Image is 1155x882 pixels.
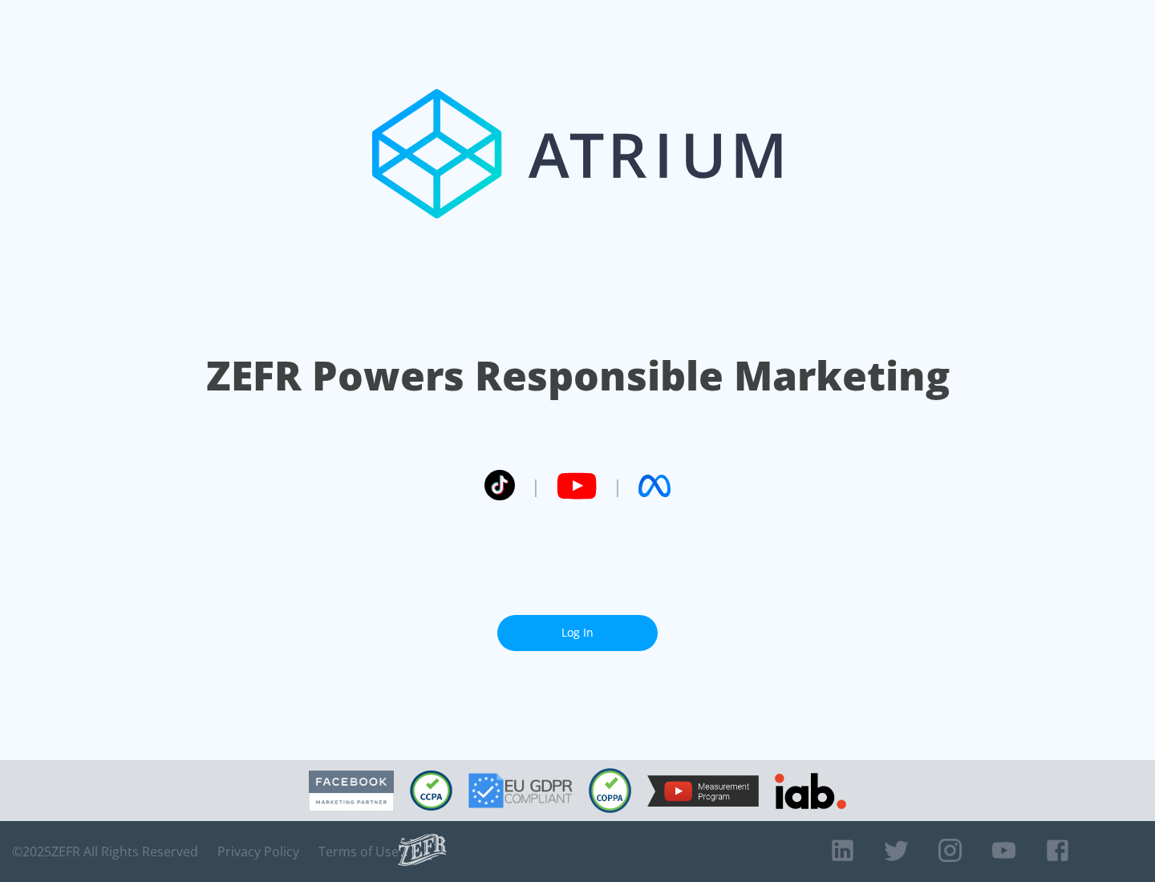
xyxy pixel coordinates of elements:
img: GDPR Compliant [468,773,573,808]
img: CCPA Compliant [410,771,452,811]
img: IAB [775,773,846,809]
a: Log In [497,615,658,651]
img: YouTube Measurement Program [647,775,759,807]
span: © 2025 ZEFR All Rights Reserved [12,844,198,860]
img: Facebook Marketing Partner [309,771,394,811]
h1: ZEFR Powers Responsible Marketing [206,348,950,403]
span: | [613,474,622,498]
span: | [531,474,541,498]
a: Privacy Policy [217,844,299,860]
a: Terms of Use [318,844,399,860]
img: COPPA Compliant [589,768,631,813]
